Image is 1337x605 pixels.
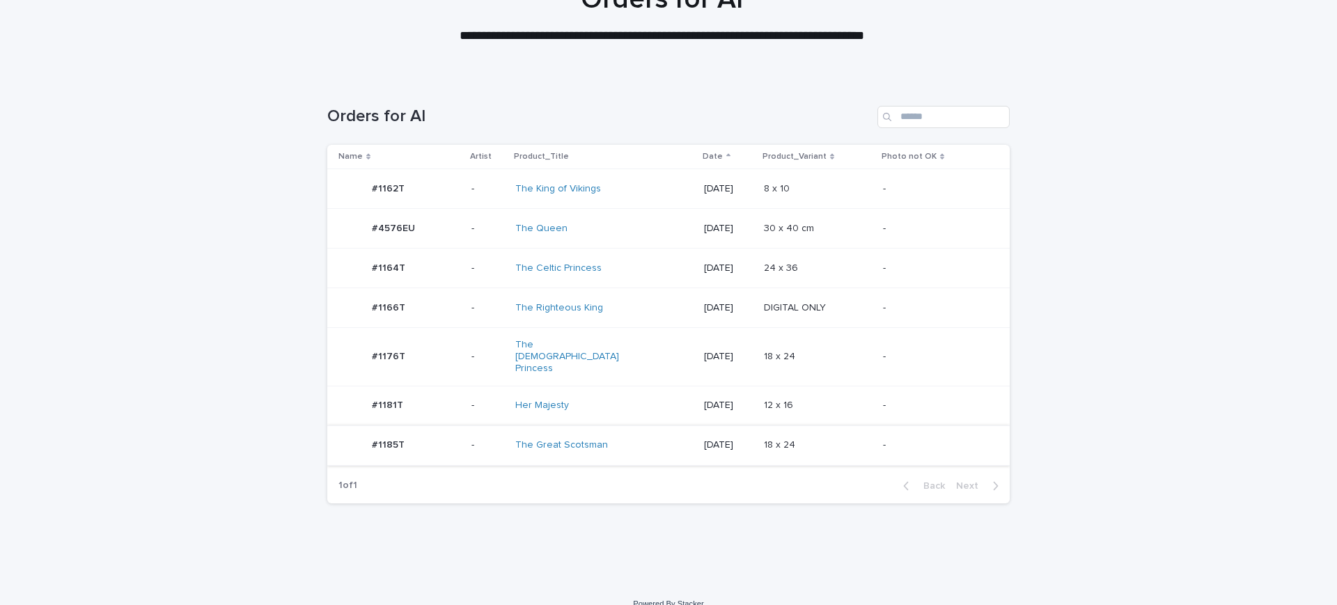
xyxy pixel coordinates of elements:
tr: #1162T#1162T -The King of Vikings [DATE]8 x 108 x 10 - [327,169,1010,209]
p: #1185T [372,437,407,451]
p: 12 x 16 [764,397,796,411]
p: Photo not OK [882,149,937,164]
p: - [883,183,987,195]
p: - [471,223,505,235]
button: Next [951,480,1010,492]
span: Back [915,481,945,491]
h1: Orders for AI [327,107,872,127]
a: Her Majesty [515,400,569,411]
p: 30 x 40 cm [764,220,817,235]
p: - [471,262,505,274]
tr: #1166T#1166T -The Righteous King [DATE]DIGITAL ONLYDIGITAL ONLY - [327,288,1010,328]
p: 18 x 24 [764,437,798,451]
tr: #1176T#1176T -The [DEMOGRAPHIC_DATA] Princess [DATE]18 x 2418 x 24 - [327,328,1010,386]
p: #1181T [372,397,406,411]
p: - [883,439,987,451]
p: [DATE] [704,262,753,274]
p: - [471,183,505,195]
p: - [471,439,505,451]
p: - [883,302,987,314]
a: The King of Vikings [515,183,601,195]
tr: #4576EU#4576EU -The Queen [DATE]30 x 40 cm30 x 40 cm - [327,209,1010,249]
a: The Celtic Princess [515,262,602,274]
p: 8 x 10 [764,180,792,195]
p: - [883,351,987,363]
p: [DATE] [704,183,753,195]
p: - [471,302,505,314]
p: [DATE] [704,302,753,314]
input: Search [877,106,1010,128]
p: - [883,400,987,411]
p: Product_Title [514,149,569,164]
p: - [471,351,505,363]
a: The Queen [515,223,568,235]
p: 1 of 1 [327,469,368,503]
p: [DATE] [704,439,753,451]
tr: #1164T#1164T -The Celtic Princess [DATE]24 x 3624 x 36 - [327,249,1010,288]
p: #1166T [372,299,408,314]
tr: #1185T#1185T -The Great Scotsman [DATE]18 x 2418 x 24 - [327,425,1010,465]
p: 24 x 36 [764,260,801,274]
p: [DATE] [704,223,753,235]
span: Next [956,481,987,491]
p: #1162T [372,180,407,195]
p: DIGITAL ONLY [764,299,829,314]
p: #1176T [372,348,408,363]
p: Product_Variant [763,149,827,164]
p: - [883,262,987,274]
p: - [883,223,987,235]
p: - [471,400,505,411]
p: #1164T [372,260,408,274]
p: Artist [470,149,492,164]
a: The Great Scotsman [515,439,608,451]
p: #4576EU [372,220,418,235]
a: The Righteous King [515,302,603,314]
a: The [DEMOGRAPHIC_DATA] Princess [515,339,632,374]
p: Name [338,149,363,164]
p: 18 x 24 [764,348,798,363]
p: [DATE] [704,400,753,411]
button: Back [892,480,951,492]
p: [DATE] [704,351,753,363]
tr: #1181T#1181T -Her Majesty [DATE]12 x 1612 x 16 - [327,386,1010,425]
p: Date [703,149,723,164]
